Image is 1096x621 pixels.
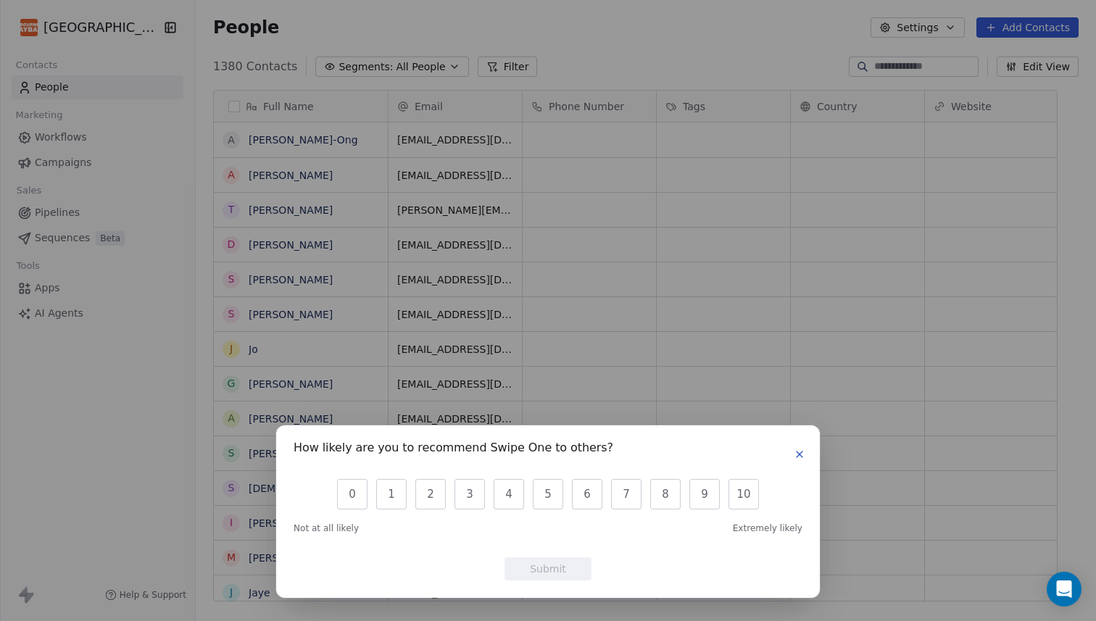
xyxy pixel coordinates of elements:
button: 2 [415,479,446,509]
button: 3 [454,479,485,509]
span: Extremely likely [733,522,802,534]
button: Submit [505,557,591,580]
button: 0 [337,479,368,509]
button: 9 [689,479,720,509]
span: Not at all likely [294,522,359,534]
button: 10 [728,479,759,509]
button: 6 [572,479,602,509]
button: 7 [611,479,642,509]
button: 4 [494,479,524,509]
button: 1 [376,479,407,509]
button: 5 [533,479,563,509]
button: 8 [650,479,681,509]
h1: How likely are you to recommend Swipe One to others? [294,443,613,457]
